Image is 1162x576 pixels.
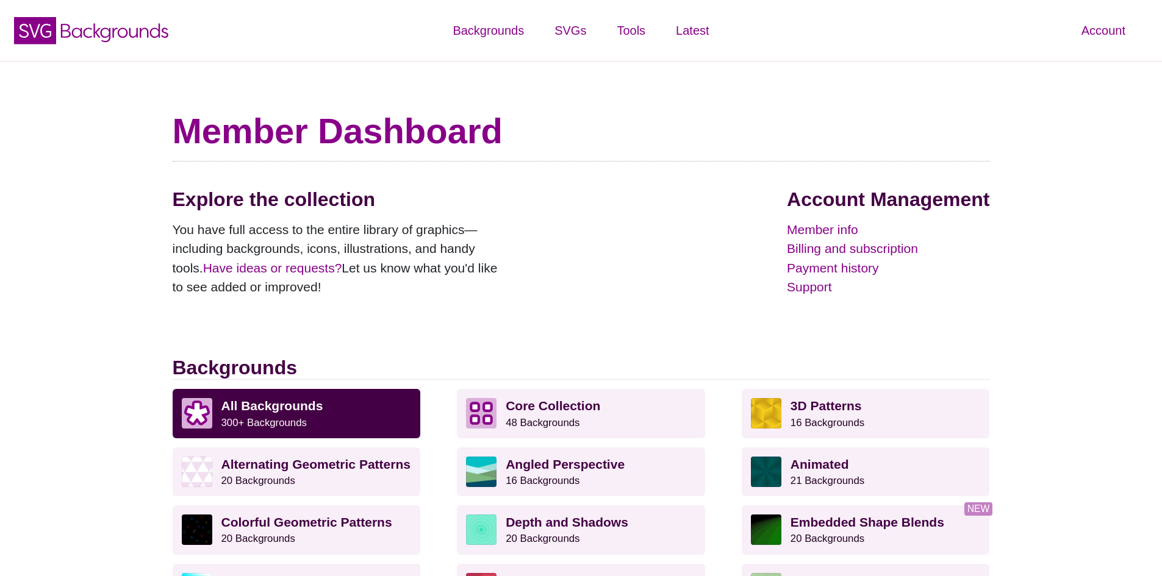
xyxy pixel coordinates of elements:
a: Core Collection 48 Backgrounds [457,389,705,438]
a: Alternating Geometric Patterns20 Backgrounds [173,447,421,496]
strong: Animated [791,457,849,471]
small: 20 Backgrounds [221,533,295,544]
strong: Angled Perspective [506,457,625,471]
small: 21 Backgrounds [791,475,864,486]
a: Colorful Geometric Patterns20 Backgrounds [173,505,421,554]
img: green layered rings within rings [466,514,497,545]
a: Member info [787,220,989,240]
a: Tools [601,12,661,49]
img: a rainbow pattern of outlined geometric shapes [182,514,212,545]
a: All Backgrounds 300+ Backgrounds [173,389,421,438]
small: 16 Backgrounds [791,417,864,428]
small: 300+ Backgrounds [221,417,307,428]
a: 3D Patterns16 Backgrounds [742,389,990,438]
p: You have full access to the entire library of graphics—including backgrounds, icons, illustration... [173,220,508,297]
a: Support [787,277,989,297]
a: Backgrounds [437,12,539,49]
a: Animated21 Backgrounds [742,447,990,496]
small: 20 Backgrounds [791,533,864,544]
a: Billing and subscription [787,239,989,258]
h2: Backgrounds [173,356,990,380]
strong: Colorful Geometric Patterns [221,515,392,529]
a: Payment history [787,258,989,278]
strong: Embedded Shape Blends [791,515,944,529]
h1: Member Dashboard [173,110,990,152]
strong: Depth and Shadows [506,515,628,529]
img: abstract landscape with sky mountains and water [466,457,497,487]
h2: Account Management [787,188,989,211]
a: Latest [661,12,724,49]
small: 20 Backgrounds [221,475,295,486]
small: 16 Backgrounds [506,475,579,486]
a: SVGs [539,12,601,49]
strong: Core Collection [506,399,600,413]
img: light purple and white alternating triangle pattern [182,457,212,487]
h2: Explore the collection [173,188,508,211]
a: Account [1066,12,1141,49]
img: green rave light effect animated background [751,457,781,487]
small: 48 Backgrounds [506,417,579,428]
strong: Alternating Geometric Patterns [221,457,411,471]
strong: All Backgrounds [221,399,323,413]
a: Depth and Shadows20 Backgrounds [457,505,705,554]
a: Embedded Shape Blends20 Backgrounds [742,505,990,554]
small: 20 Backgrounds [506,533,579,544]
strong: 3D Patterns [791,399,862,413]
a: Have ideas or requests? [203,261,342,275]
img: green to black rings rippling away from corner [751,514,781,545]
img: fancy golden cube pattern [751,398,781,428]
a: Angled Perspective16 Backgrounds [457,447,705,496]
